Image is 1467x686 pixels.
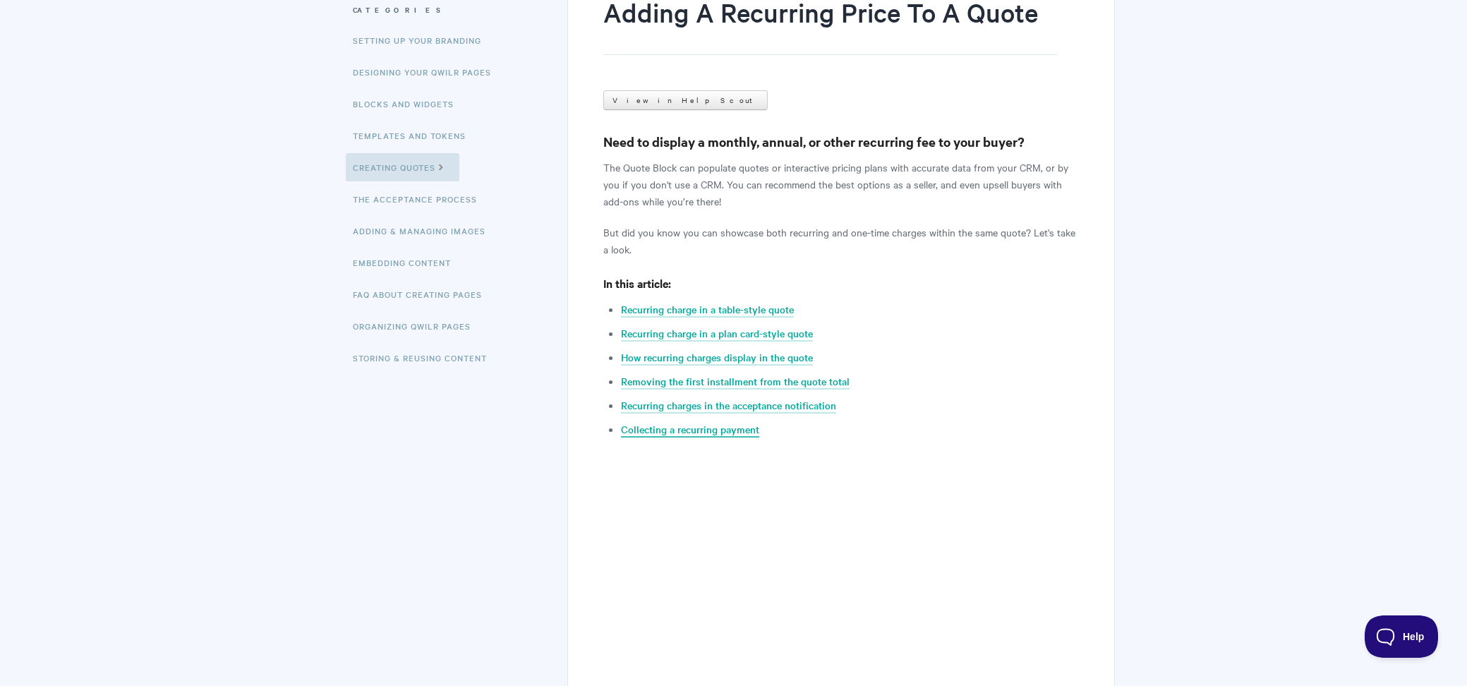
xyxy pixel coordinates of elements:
strong: In this article: [603,275,671,291]
a: Storing & Reusing Content [353,344,497,372]
a: Recurring charge in a table-style quote [621,302,794,318]
a: Templates and Tokens [353,121,476,150]
a: Creating Quotes [346,153,459,181]
p: The Quote Block can populate quotes or interactive pricing plans with accurate data from your CRM... [603,159,1078,210]
a: Blocks and Widgets [353,90,464,118]
a: View in Help Scout [603,90,768,110]
a: Recurring charges in the acceptance notification [621,398,836,414]
a: How recurring charges display in the quote [621,350,813,366]
a: Organizing Qwilr Pages [353,312,481,340]
a: The Acceptance Process [353,185,488,213]
a: Embedding Content [353,248,461,277]
a: FAQ About Creating Pages [353,280,493,308]
a: Setting up your Branding [353,26,492,54]
a: Collecting a recurring payment [621,422,759,438]
h3: Need to display a monthly, annual, or other recurring fee to your buyer? [603,132,1078,152]
iframe: Toggle Customer Support [1365,615,1439,658]
a: Adding & Managing Images [353,217,496,245]
a: Recurring charge in a plan card-style quote [621,326,813,342]
a: Removing the first installment from the quote total [621,374,850,390]
p: But did you know you can showcase both recurring and one-time charges within the same quote? Let'... [603,224,1078,258]
a: Designing Your Qwilr Pages [353,58,502,86]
